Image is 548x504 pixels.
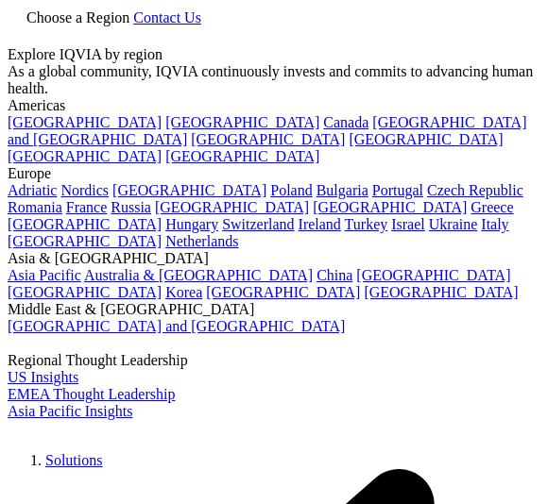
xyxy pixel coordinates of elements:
a: France [66,199,108,215]
div: Explore IQVIA by region [8,46,540,63]
a: Ukraine [429,216,478,232]
a: Israel [391,216,425,232]
a: Australia & [GEOGRAPHIC_DATA] [84,267,313,283]
a: Switzerland [222,216,294,232]
a: [GEOGRAPHIC_DATA] [112,182,266,198]
a: Korea [165,284,202,300]
a: Bulgaria [317,182,368,198]
a: [GEOGRAPHIC_DATA] [313,199,467,215]
div: Europe [8,165,540,182]
a: Greece [471,199,513,215]
a: [GEOGRAPHIC_DATA] [165,114,319,130]
div: As a global community, IQVIA continuously invests and commits to advancing human health. [8,63,540,97]
a: Ireland [299,216,341,232]
div: Middle East & [GEOGRAPHIC_DATA] [8,301,540,318]
div: Regional Thought Leadership [8,352,540,369]
a: [GEOGRAPHIC_DATA] [8,284,162,300]
a: [GEOGRAPHIC_DATA] [8,216,162,232]
a: Netherlands [165,233,238,249]
a: [GEOGRAPHIC_DATA] [155,199,309,215]
a: Asia Pacific [8,267,81,283]
a: [GEOGRAPHIC_DATA] [191,131,345,147]
a: Hungary [165,216,218,232]
a: China [317,267,352,283]
a: [GEOGRAPHIC_DATA] and [GEOGRAPHIC_DATA] [8,114,526,147]
a: Czech Republic [427,182,523,198]
span: Choose a Region [26,9,129,25]
a: Contact Us [133,9,201,25]
a: Canada [323,114,368,130]
a: [GEOGRAPHIC_DATA] [8,148,162,164]
a: Portugal [372,182,423,198]
a: Nordics [60,182,109,198]
a: Poland [270,182,312,198]
a: [GEOGRAPHIC_DATA] [206,284,360,300]
a: [GEOGRAPHIC_DATA] [8,114,162,130]
a: [GEOGRAPHIC_DATA] and [GEOGRAPHIC_DATA] [8,318,345,334]
div: Asia & [GEOGRAPHIC_DATA] [8,250,540,267]
a: Asia Pacific Insights [8,403,132,419]
a: EMEA Thought Leadership [8,386,175,402]
a: [GEOGRAPHIC_DATA] [364,284,518,300]
a: Adriatic [8,182,57,198]
a: [GEOGRAPHIC_DATA] [165,148,319,164]
a: Turkey [345,216,388,232]
a: US Insights [8,369,78,385]
a: [GEOGRAPHIC_DATA] [349,131,503,147]
a: [GEOGRAPHIC_DATA] [356,267,510,283]
a: Italy [481,216,508,232]
a: Russia [111,199,151,215]
a: [GEOGRAPHIC_DATA] [8,233,162,249]
a: Romania [8,199,62,215]
a: Solutions [45,452,102,468]
div: Americas [8,97,540,114]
